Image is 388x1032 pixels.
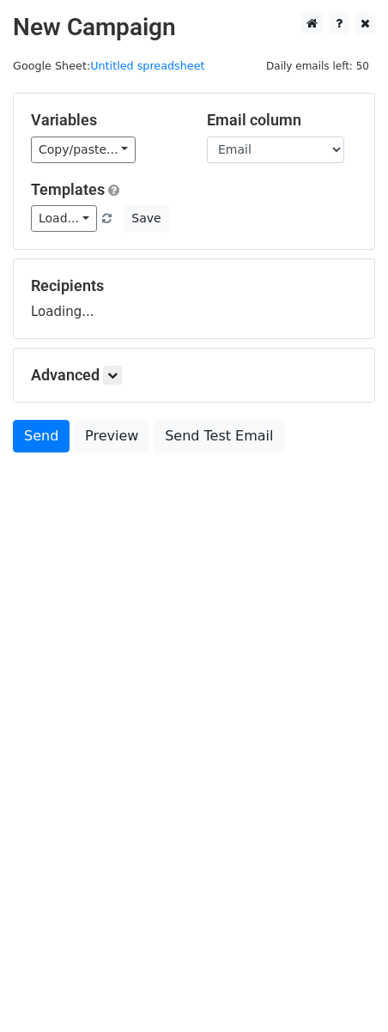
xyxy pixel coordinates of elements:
a: Copy/paste... [31,137,136,163]
a: Preview [74,420,149,452]
a: Send [13,420,70,452]
h5: Variables [31,111,181,130]
button: Save [124,205,168,232]
h5: Recipients [31,276,357,295]
a: Daily emails left: 50 [260,59,375,72]
h2: New Campaign [13,13,375,42]
a: Untitled spreadsheet [90,59,204,72]
h5: Advanced [31,366,357,385]
small: Google Sheet: [13,59,205,72]
div: Loading... [31,276,357,321]
a: Send Test Email [154,420,284,452]
a: Templates [31,180,105,198]
h5: Email column [207,111,357,130]
a: Load... [31,205,97,232]
span: Daily emails left: 50 [260,57,375,76]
